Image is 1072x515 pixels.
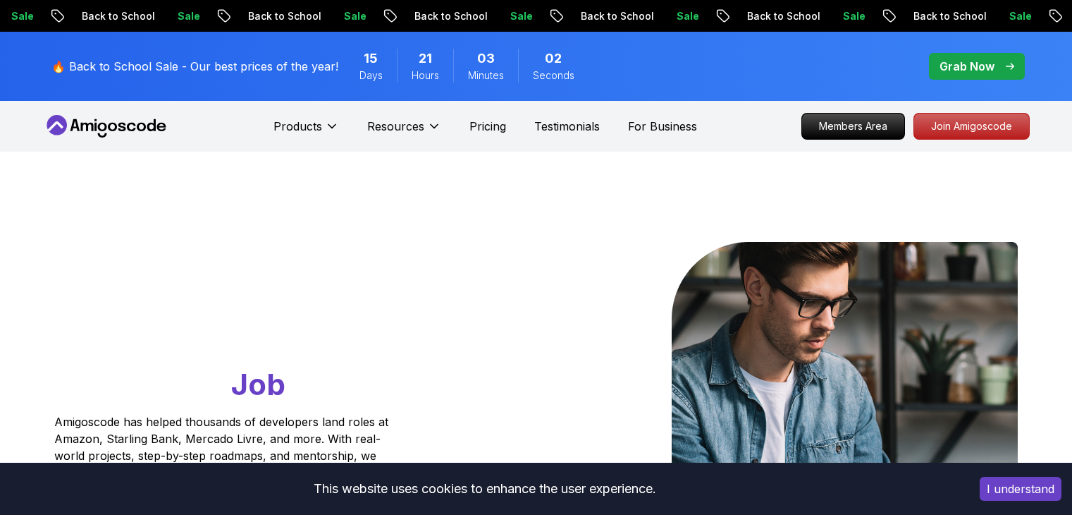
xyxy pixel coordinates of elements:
[914,114,1029,139] p: Join Amigoscode
[54,413,393,481] p: Amigoscode has helped thousands of developers land roles at Amazon, Starling Bank, Mercado Livre,...
[801,113,905,140] a: Members Area
[11,473,959,504] div: This website uses cookies to enhance the user experience.
[140,9,185,23] p: Sale
[802,114,904,139] p: Members Area
[939,58,994,75] p: Grab Now
[980,477,1061,501] button: Accept cookies
[367,118,441,146] button: Resources
[210,9,306,23] p: Back to School
[534,118,600,135] a: Testimonials
[273,118,339,146] button: Products
[709,9,805,23] p: Back to School
[44,9,140,23] p: Back to School
[477,49,495,68] span: 3 Minutes
[469,118,506,135] a: Pricing
[231,366,285,402] span: Job
[971,9,1016,23] p: Sale
[54,242,443,405] h1: Go From Learning to Hired: Master Java, Spring Boot & Cloud Skills That Get You the
[543,9,639,23] p: Back to School
[468,68,504,83] span: Minutes
[376,9,472,23] p: Back to School
[639,9,684,23] p: Sale
[419,49,432,68] span: 21 Hours
[628,118,697,135] a: For Business
[533,68,574,83] span: Seconds
[51,58,338,75] p: 🔥 Back to School Sale - Our best prices of the year!
[367,118,424,135] p: Resources
[805,9,850,23] p: Sale
[273,118,322,135] p: Products
[875,9,971,23] p: Back to School
[913,113,1030,140] a: Join Amigoscode
[472,9,517,23] p: Sale
[359,68,383,83] span: Days
[306,9,351,23] p: Sale
[364,49,378,68] span: 15 Days
[545,49,562,68] span: 2 Seconds
[412,68,439,83] span: Hours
